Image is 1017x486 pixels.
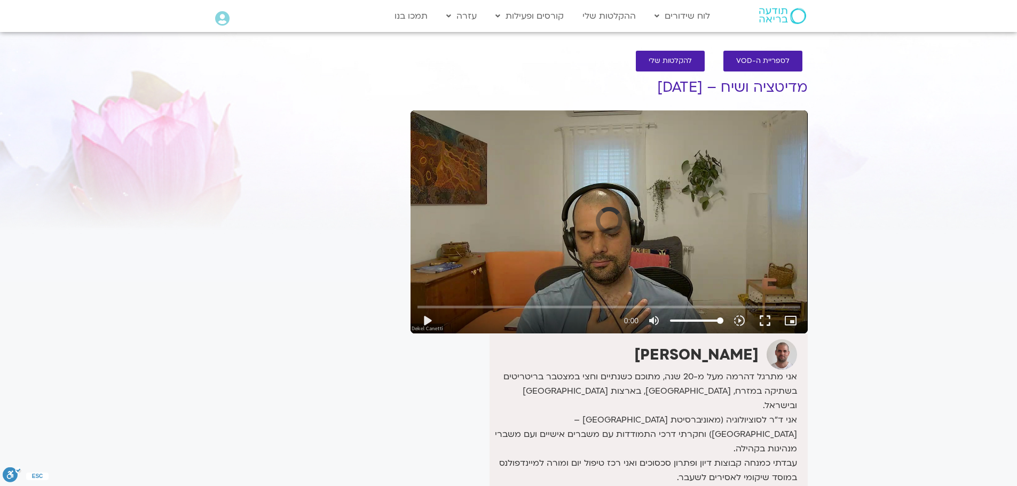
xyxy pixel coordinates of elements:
a: ההקלטות שלי [577,6,641,26]
a: לוח שידורים [649,6,715,26]
span: לספריית ה-VOD [736,57,790,65]
span: להקלטות שלי [649,57,692,65]
img: דקל קנטי [767,339,797,370]
strong: [PERSON_NAME] [634,345,759,365]
a: עזרה [441,6,482,26]
a: קורסים ופעילות [490,6,569,26]
img: תודעה בריאה [759,8,806,24]
a: לספריית ה-VOD [723,51,802,71]
h1: מדיטציה ושיח – [DATE] [411,79,808,95]
a: תמכו בנו [389,6,433,26]
a: להקלטות שלי [636,51,705,71]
